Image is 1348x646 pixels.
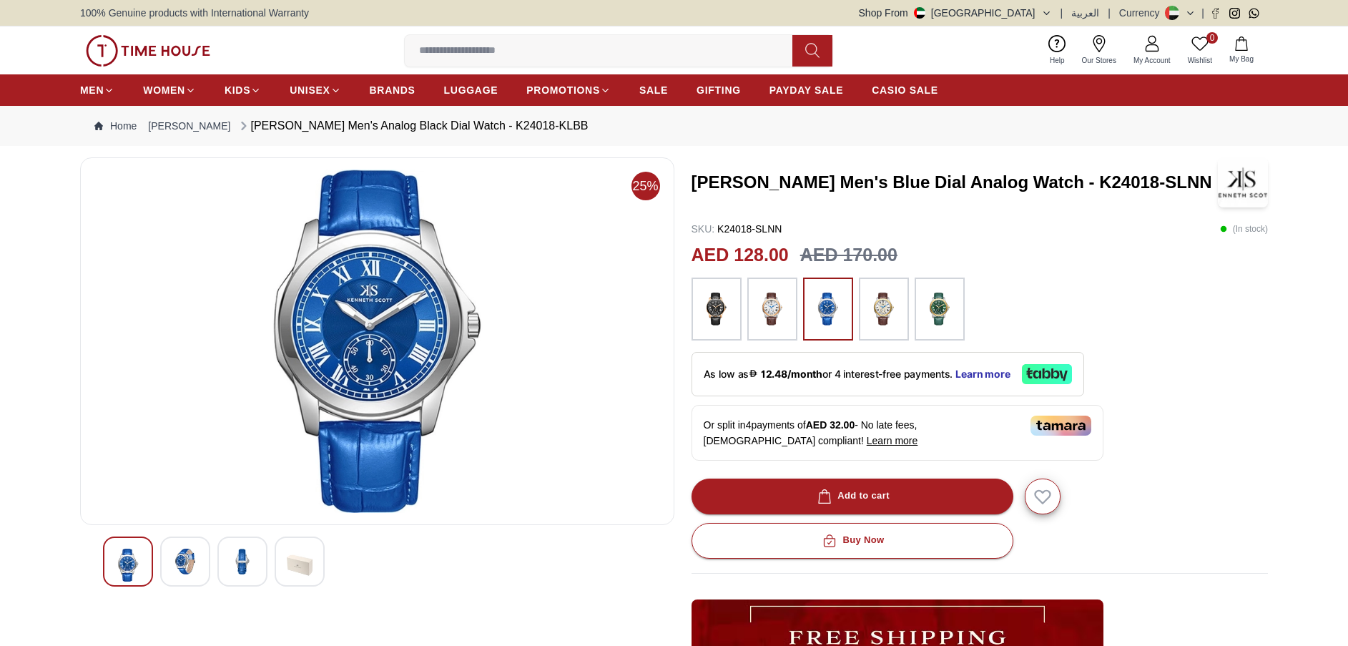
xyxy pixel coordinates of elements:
div: Or split in 4 payments of - No late fees, [DEMOGRAPHIC_DATA] compliant! [692,405,1103,461]
span: AED 32.00 [806,419,855,431]
a: CASIO SALE [872,77,938,103]
span: PAYDAY SALE [769,83,843,97]
a: Home [94,119,137,133]
a: UNISEX [290,77,340,103]
button: Add to cart [692,479,1013,514]
span: 25% [631,172,660,200]
a: Whatsapp [1249,8,1259,19]
h3: AED 170.00 [800,242,897,269]
img: Tamara [1030,416,1091,436]
a: Help [1041,32,1073,69]
a: PROMOTIONS [526,77,611,103]
img: ... [699,285,734,333]
img: Kenneth Scott Men's Analog Black Dial Watch - K24018-KLBB [92,170,662,513]
img: Kenneth Scott Men's Analog Black Dial Watch - K24018-KLBB [230,549,255,574]
img: Kenneth Scott Men's Analog Black Dial Watch - K24018-KLBB [172,549,198,574]
span: SKU : [692,223,715,235]
span: BRANDS [370,83,415,97]
span: My Account [1128,55,1176,66]
p: ( In stock ) [1220,222,1268,236]
a: LUGGAGE [444,77,498,103]
div: Buy Now [820,532,884,549]
span: Our Stores [1076,55,1122,66]
span: MEN [80,83,104,97]
span: PROMOTIONS [526,83,600,97]
span: | [1061,6,1063,20]
a: 0Wishlist [1179,32,1221,69]
span: Help [1044,55,1071,66]
span: LUGGAGE [444,83,498,97]
span: Learn more [867,435,918,446]
a: GIFTING [697,77,741,103]
img: Kenneth Scott Men's Analog Black Dial Watch - K24018-KLBB [287,549,313,582]
img: Kenneth Scott Men's Analog Black Dial Watch - K24018-KLBB [115,549,141,582]
div: [PERSON_NAME] Men's Analog Black Dial Watch - K24018-KLBB [237,117,589,134]
span: KIDS [225,83,250,97]
img: ... [810,285,846,333]
span: My Bag [1224,54,1259,64]
div: Add to cart [815,488,890,504]
a: Our Stores [1073,32,1125,69]
span: 100% Genuine products with International Warranty [80,6,309,20]
a: [PERSON_NAME] [148,119,230,133]
span: GIFTING [697,83,741,97]
button: My Bag [1221,34,1262,67]
span: | [1201,6,1204,20]
span: WOMEN [143,83,185,97]
button: Buy Now [692,523,1013,559]
h3: [PERSON_NAME] Men's Blue Dial Analog Watch - K24018-SLNN [692,171,1219,194]
img: ... [86,35,210,67]
a: BRANDS [370,77,415,103]
img: ... [866,285,902,333]
p: K24018-SLNN [692,222,782,236]
span: SALE [639,83,668,97]
a: KIDS [225,77,261,103]
button: العربية [1071,6,1099,20]
a: PAYDAY SALE [769,77,843,103]
img: United Arab Emirates [914,7,925,19]
img: ... [754,285,790,333]
span: Wishlist [1182,55,1218,66]
h2: AED 128.00 [692,242,789,269]
div: Currency [1119,6,1166,20]
a: Instagram [1229,8,1240,19]
img: Kenneth Scott Men's Blue Dial Analog Watch - K24018-SLNN [1218,157,1268,207]
button: Shop From[GEOGRAPHIC_DATA] [859,6,1052,20]
span: UNISEX [290,83,330,97]
a: Facebook [1210,8,1221,19]
a: WOMEN [143,77,196,103]
span: | [1108,6,1111,20]
a: SALE [639,77,668,103]
span: CASIO SALE [872,83,938,97]
span: 0 [1206,32,1218,44]
nav: Breadcrumb [80,106,1268,146]
a: MEN [80,77,114,103]
img: ... [922,285,958,333]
